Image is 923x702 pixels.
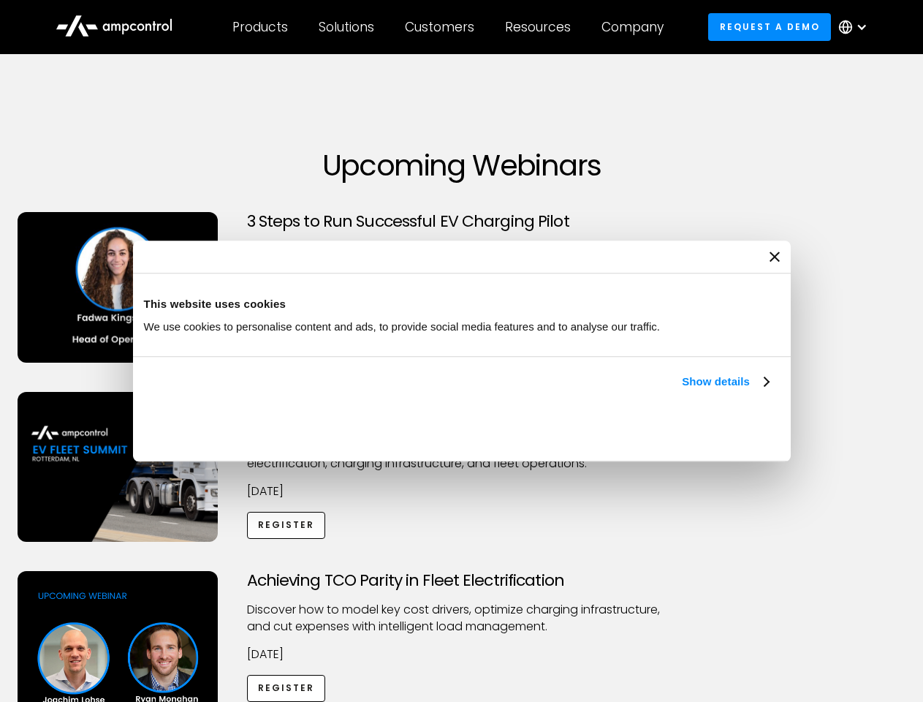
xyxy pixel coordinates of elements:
[405,19,474,35] div: Customers
[247,646,677,663] p: [DATE]
[708,13,831,40] a: Request a demo
[247,483,677,499] p: [DATE]
[247,571,677,590] h3: Achieving TCO Parity in Fleet Electrification
[247,675,326,702] a: Register
[564,407,774,450] button: Okay
[601,19,664,35] div: Company
[18,148,906,183] h1: Upcoming Webinars
[247,212,677,231] h3: 3 Steps to Run Successful EV Charging Pilot
[232,19,288,35] div: Products
[319,19,374,35] div: Solutions
[682,373,768,390] a: Show details
[144,320,661,333] span: We use cookies to personalise content and ads, to provide social media features and to analyse ou...
[505,19,571,35] div: Resources
[247,512,326,539] a: Register
[247,602,677,635] p: Discover how to model key cost drivers, optimize charging infrastructure, and cut expenses with i...
[770,252,780,262] button: Close banner
[144,295,780,313] div: This website uses cookies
